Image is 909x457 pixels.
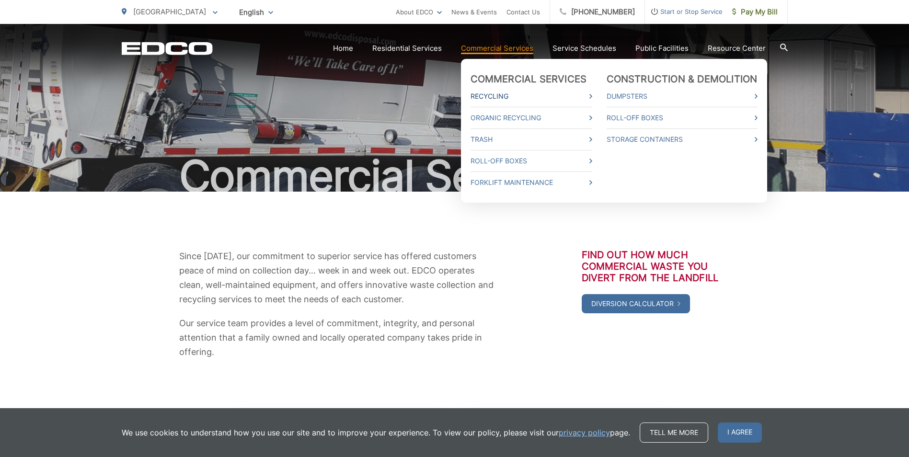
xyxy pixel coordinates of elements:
h3: Find out how much commercial waste you divert from the landfill [582,249,730,284]
a: Recycling [471,91,592,102]
a: Public Facilities [635,43,689,54]
span: [GEOGRAPHIC_DATA] [133,7,206,16]
a: Contact Us [506,6,540,18]
p: Our service team provides a level of commitment, integrity, and personal attention that a family ... [179,316,500,359]
a: Roll-Off Boxes [607,112,758,124]
a: Commercial Services [461,43,533,54]
a: Residential Services [372,43,442,54]
a: Roll-Off Boxes [471,155,592,167]
p: Since [DATE], our commitment to superior service has offered customers peace of mind on collectio... [179,249,500,307]
span: English [232,4,280,21]
a: Dumpsters [607,91,758,102]
a: Home [333,43,353,54]
a: Commercial Services [471,73,587,85]
a: Service Schedules [552,43,616,54]
a: Forklift Maintenance [471,177,592,188]
a: Tell me more [640,423,708,443]
a: About EDCO [396,6,442,18]
span: I agree [718,423,762,443]
a: Storage Containers [607,134,758,145]
a: Organic Recycling [471,112,592,124]
a: Construction & Demolition [607,73,758,85]
a: Diversion Calculator [582,294,690,313]
a: privacy policy [559,427,610,438]
a: Resource Center [708,43,766,54]
a: EDCD logo. Return to the homepage. [122,42,213,55]
h1: Commercial Services [122,152,788,200]
a: Trash [471,134,592,145]
a: News & Events [451,6,497,18]
span: Pay My Bill [732,6,778,18]
p: We use cookies to understand how you use our site and to improve your experience. To view our pol... [122,427,630,438]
